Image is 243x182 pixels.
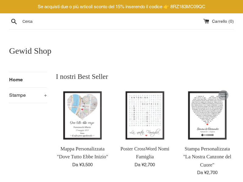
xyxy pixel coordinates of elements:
[183,146,231,168] a: Stampa Personalizzata "La Nostra Canzone del Cuore"
[181,89,234,142] img: Stampa Personalizzata "La Nostra Canzone del Cuore"
[121,146,169,160] a: Poster CrossWord Nomi Famiglia
[203,19,234,24] a: Carrello (0)
[118,89,171,142] img: Poster CrossWord Nomi Famiglia
[56,89,109,142] img: Mappa Personalizzata Dove Tutto Ebbe Inizio Formato A3 Stampato E Spedito(+20)
[56,72,234,82] h2: I nostri Best Seller
[44,91,47,99] span: +
[20,16,56,27] input: Cerca
[197,170,217,175] span: Da ¥2,700
[230,19,232,24] span: 0
[9,88,47,103] button: Stampe
[9,72,47,87] a: Home
[57,146,108,160] a: Mappa Personalizzata "Dove Tutto Ebbe Inizio"
[212,19,234,24] span: Carrello ( )
[72,162,93,167] span: Da ¥3,500
[9,46,51,56] a: Gewid Shop
[135,162,155,167] span: Da ¥2,700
